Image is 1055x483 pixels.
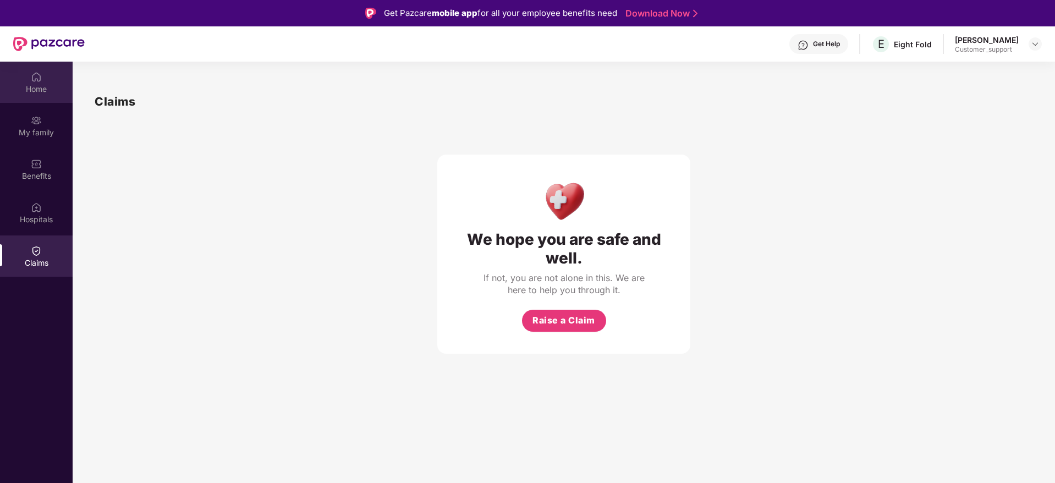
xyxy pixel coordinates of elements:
img: svg+xml;base64,PHN2ZyBpZD0iQmVuZWZpdHMiIHhtbG5zPSJodHRwOi8vd3d3LnczLm9yZy8yMDAwL3N2ZyIgd2lkdGg9Ij... [31,158,42,169]
span: E [878,37,884,51]
img: Health Care [540,177,588,224]
div: Get Help [813,40,840,48]
div: If not, you are not alone in this. We are here to help you through it. [481,272,646,296]
span: Raise a Claim [532,314,595,327]
img: New Pazcare Logo [13,37,85,51]
a: Download Now [625,8,694,19]
strong: mobile app [432,8,477,18]
img: svg+xml;base64,PHN2ZyBpZD0iSG9zcGl0YWxzIiB4bWxucz0iaHR0cDovL3d3dy53My5vcmcvMjAwMC9zdmciIHdpZHRoPS... [31,202,42,213]
img: svg+xml;base64,PHN2ZyB3aWR0aD0iMjAiIGhlaWdodD0iMjAiIHZpZXdCb3g9IjAgMCAyMCAyMCIgZmlsbD0ibm9uZSIgeG... [31,115,42,126]
img: svg+xml;base64,PHN2ZyBpZD0iSG9tZSIgeG1sbnM9Imh0dHA6Ly93d3cudzMub3JnLzIwMDAvc3ZnIiB3aWR0aD0iMjAiIG... [31,72,42,83]
img: svg+xml;base64,PHN2ZyBpZD0iQ2xhaW0iIHhtbG5zPSJodHRwOi8vd3d3LnczLm9yZy8yMDAwL3N2ZyIgd2lkdGg9IjIwIi... [31,245,42,256]
h1: Claims [95,92,135,111]
img: svg+xml;base64,PHN2ZyBpZD0iSGVscC0zMngzMiIgeG1sbnM9Imh0dHA6Ly93d3cudzMub3JnLzIwMDAvc3ZnIiB3aWR0aD... [798,40,809,51]
button: Raise a Claim [522,310,606,332]
div: We hope you are safe and well. [459,230,668,267]
img: svg+xml;base64,PHN2ZyBpZD0iRHJvcGRvd24tMzJ4MzIiIHhtbG5zPSJodHRwOi8vd3d3LnczLm9yZy8yMDAwL3N2ZyIgd2... [1031,40,1040,48]
div: Eight Fold [894,39,932,50]
div: Get Pazcare for all your employee benefits need [384,7,617,20]
div: [PERSON_NAME] [955,35,1019,45]
div: Customer_support [955,45,1019,54]
img: Logo [365,8,376,19]
img: Stroke [693,8,697,19]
